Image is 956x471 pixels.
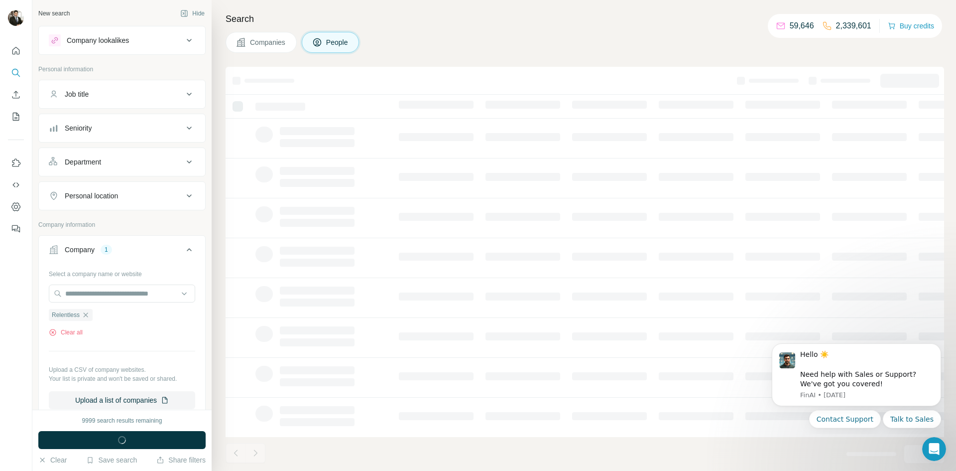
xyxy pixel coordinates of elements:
button: Enrich CSV [8,86,24,104]
span: People [326,37,349,47]
p: Company information [38,220,206,229]
button: Personal location [39,184,205,208]
img: Avatar [8,10,24,26]
div: Department [65,157,101,167]
button: Seniority [39,116,205,140]
button: Feedback [8,220,24,238]
button: Company1 [39,238,205,266]
button: Save search [86,455,137,465]
p: Personal information [38,65,206,74]
div: Job title [65,89,89,99]
h4: Search [226,12,944,26]
p: 59,646 [790,20,814,32]
button: Quick start [8,42,24,60]
div: Personal location [65,191,118,201]
button: Company lookalikes [39,28,205,52]
button: Clear all [49,328,83,337]
iframe: Intercom notifications message [757,334,956,434]
div: Company lookalikes [67,35,129,45]
p: 2,339,601 [836,20,871,32]
button: Dashboard [8,198,24,216]
span: Companies [250,37,286,47]
button: Use Surfe API [8,176,24,194]
div: Company [65,245,95,255]
div: 9999 search results remaining [82,416,162,425]
button: Share filters [156,455,206,465]
div: New search [38,9,70,18]
span: Relentless [52,311,80,319]
button: Upload a list of companies [49,391,195,409]
button: Use Surfe on LinkedIn [8,154,24,172]
p: Upload a CSV of company websites. [49,365,195,374]
p: Your list is private and won't be saved or shared. [49,374,195,383]
div: Seniority [65,123,92,133]
div: 1 [101,245,112,254]
button: Buy credits [888,19,934,33]
iframe: Intercom live chat [922,437,946,461]
button: Hide [173,6,212,21]
button: My lists [8,108,24,126]
button: Search [8,64,24,82]
button: Clear [38,455,67,465]
div: Select a company name or website [49,266,195,279]
button: Job title [39,82,205,106]
button: Department [39,150,205,174]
